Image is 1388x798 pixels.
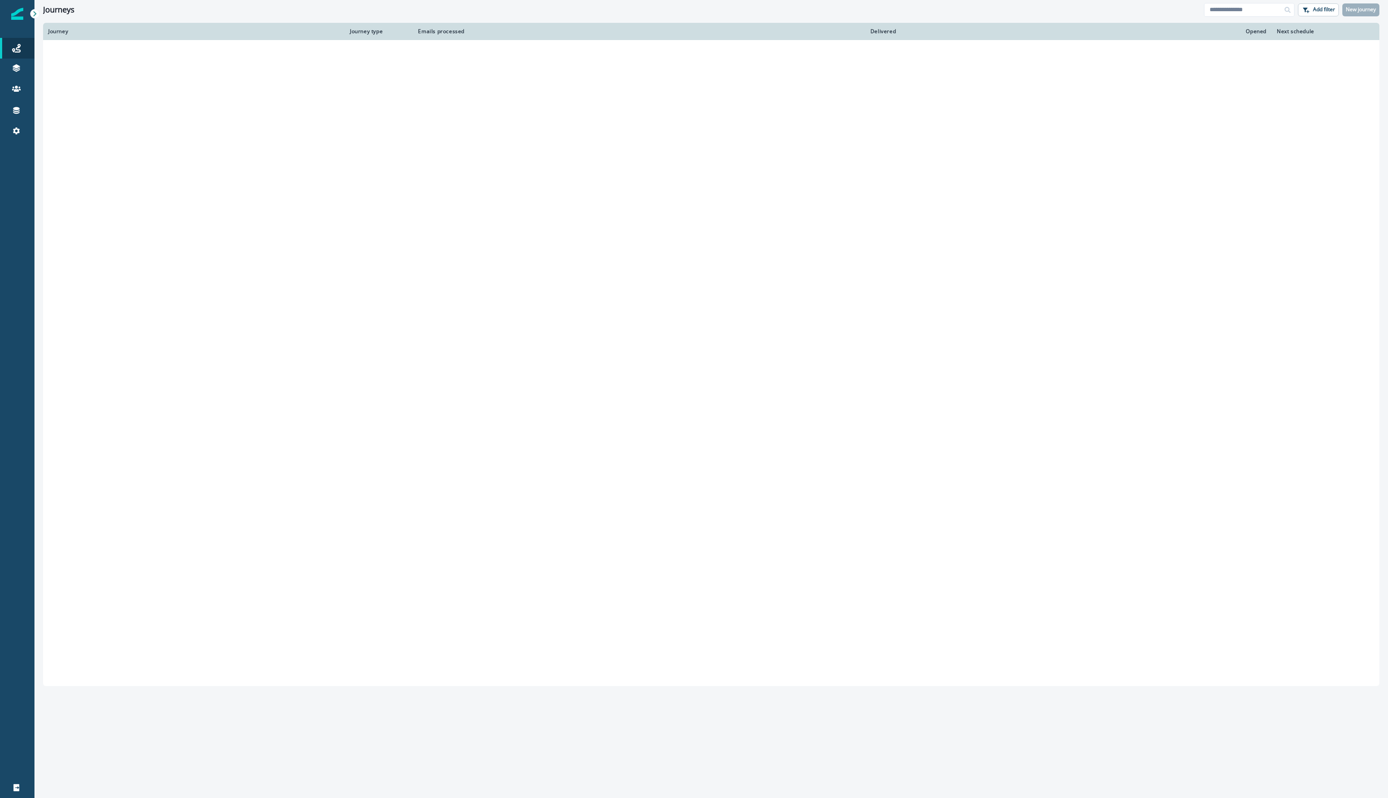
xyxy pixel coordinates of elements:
[1342,3,1379,16] button: New journey
[475,28,896,35] div: Delivered
[43,5,75,15] h1: Journeys
[415,28,465,35] div: Emails processed
[48,28,340,35] div: Journey
[1313,6,1335,12] p: Add filter
[906,28,1266,35] div: Opened
[1277,28,1353,35] div: Next schedule
[1298,3,1339,16] button: Add filter
[11,8,23,20] img: Inflection
[350,28,404,35] div: Journey type
[1346,6,1376,12] p: New journey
